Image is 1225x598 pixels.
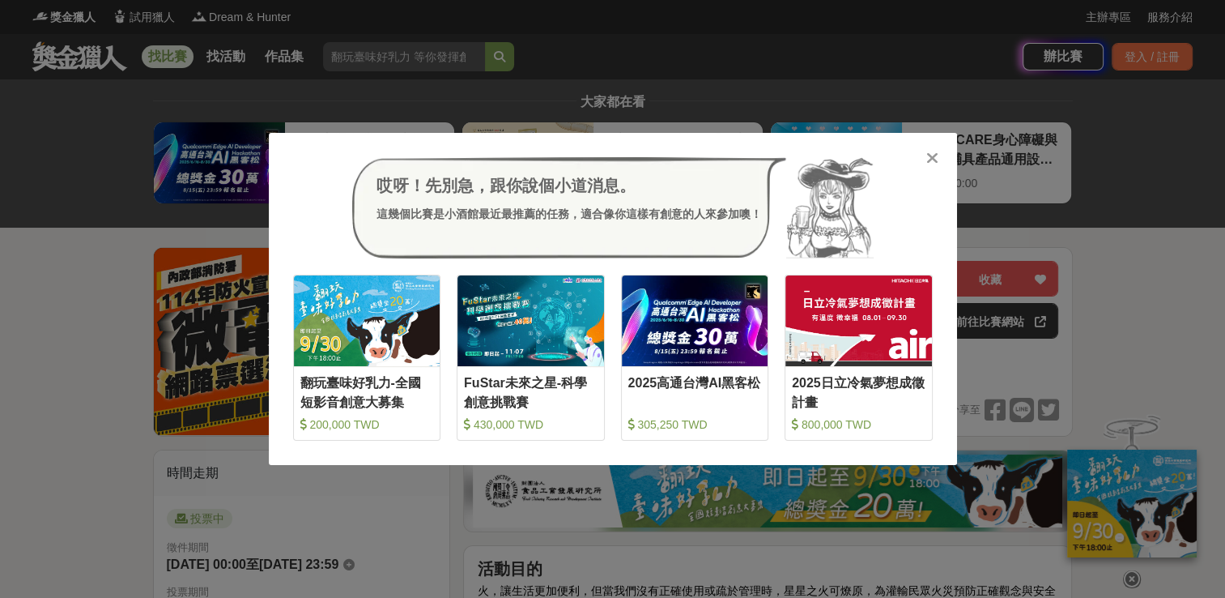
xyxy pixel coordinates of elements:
[457,275,605,441] a: Cover ImageFuStar未來之星-科學創意挑戰賽 430,000 TWD
[621,275,769,441] a: Cover Image2025高通台灣AI黑客松 305,250 TWD
[464,374,598,410] div: FuStar未來之星-科學創意挑戰賽
[293,275,441,441] a: Cover Image翻玩臺味好乳力-全國短影音創意大募集 200,000 TWD
[300,416,434,433] div: 200,000 TWD
[294,276,440,365] img: Cover Image
[300,374,434,410] div: 翻玩臺味好乳力-全國短影音創意大募集
[628,416,762,433] div: 305,250 TWD
[786,157,874,259] img: Avatar
[785,275,933,441] a: Cover Image2025日立冷氣夢想成徵計畫 800,000 TWD
[628,374,762,410] div: 2025高通台灣AI黑客松
[792,374,925,410] div: 2025日立冷氣夢想成徵計畫
[792,416,925,433] div: 800,000 TWD
[622,276,768,365] img: Cover Image
[457,276,604,365] img: Cover Image
[464,416,598,433] div: 430,000 TWD
[376,173,762,198] div: 哎呀！先別急，跟你說個小道消息。
[376,206,762,223] div: 這幾個比賽是小酒館最近最推薦的任務，適合像你這樣有創意的人來參加噢！
[785,276,932,365] img: Cover Image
